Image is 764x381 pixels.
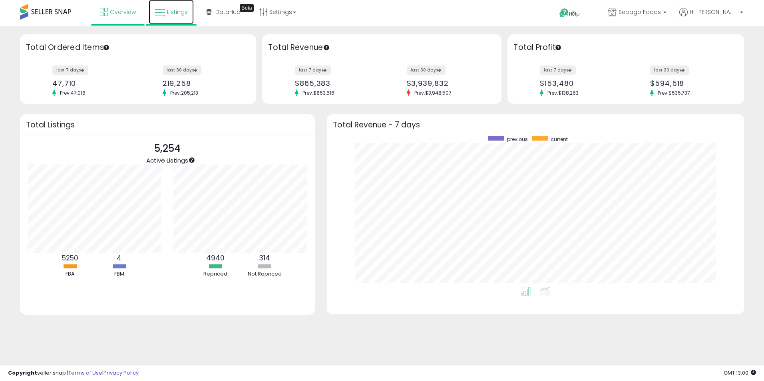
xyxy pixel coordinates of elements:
[268,42,495,53] h3: Total Revenue
[407,79,488,87] div: $3,939,832
[298,89,338,96] span: Prev: $853,616
[555,44,562,51] div: Tooltip anchor
[679,8,743,26] a: Hi [PERSON_NAME]
[240,4,254,12] div: Tooltip anchor
[166,89,202,96] span: Prev: 205,213
[410,89,456,96] span: Prev: $3,948,507
[690,8,738,16] span: Hi [PERSON_NAME]
[62,253,78,263] b: 5250
[323,44,330,51] div: Tooltip anchor
[650,79,730,87] div: $594,518
[146,156,188,165] span: Active Listings
[52,79,132,87] div: 47,710
[295,65,331,75] label: last 7 days
[167,8,188,16] span: Listings
[650,65,689,75] label: last 30 days
[26,42,250,53] h3: Total Ordered Items
[26,122,309,128] h3: Total Listings
[46,270,94,278] div: FBA
[559,8,569,18] i: Get Help
[163,79,243,87] div: 219,258
[206,253,225,263] b: 4940
[163,65,201,75] label: last 30 days
[569,10,580,17] span: Help
[513,42,738,53] h3: Total Profit
[191,270,239,278] div: Repriced
[551,136,568,143] span: current
[215,8,241,16] span: DataHub
[333,122,738,128] h3: Total Revenue - 7 days
[188,157,195,164] div: Tooltip anchor
[540,65,576,75] label: last 7 days
[259,253,270,263] b: 314
[407,65,446,75] label: last 30 days
[103,44,110,51] div: Tooltip anchor
[540,79,620,87] div: $153,480
[241,270,288,278] div: Not Repriced
[619,8,661,16] span: Sebago Foods
[95,270,143,278] div: FBM
[553,2,595,26] a: Help
[543,89,583,96] span: Prev: $138,263
[654,89,694,96] span: Prev: $535,737
[507,136,528,143] span: previous
[56,89,90,96] span: Prev: 47,016
[146,141,188,156] p: 5,254
[52,65,88,75] label: last 7 days
[117,253,121,263] b: 4
[110,8,136,16] span: Overview
[295,79,376,87] div: $865,383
